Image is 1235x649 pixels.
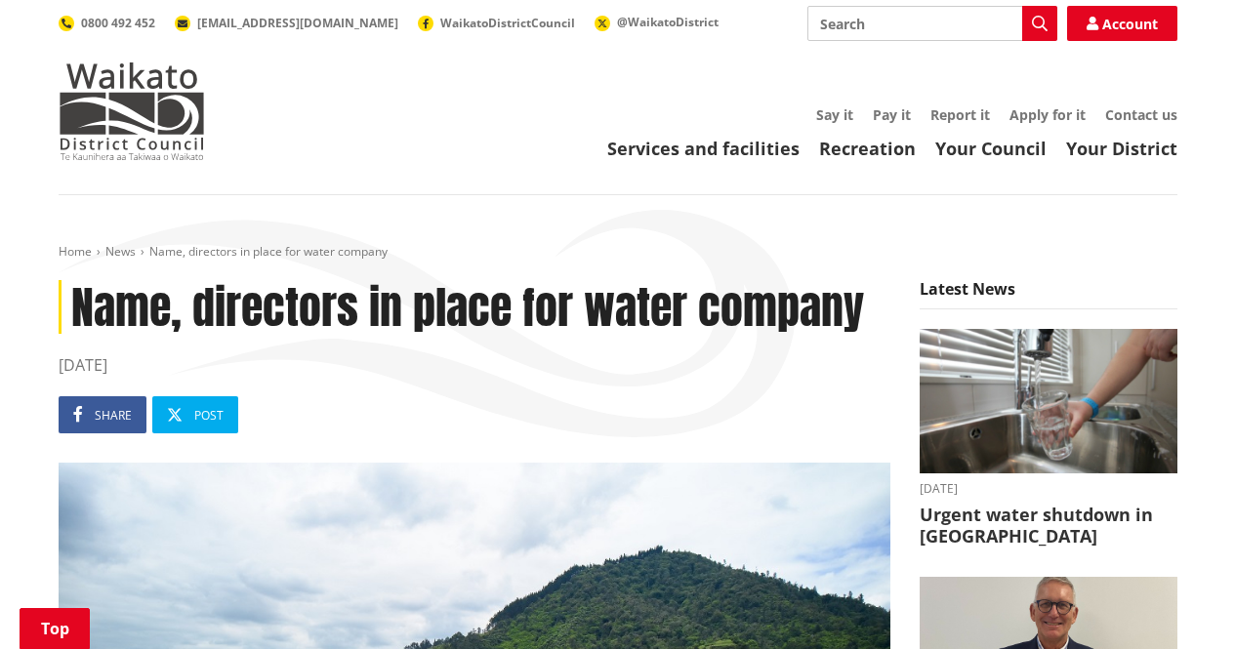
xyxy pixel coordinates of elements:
a: Share [59,396,146,433]
a: [DATE] Urgent water shutdown in [GEOGRAPHIC_DATA] [920,329,1177,548]
a: Post [152,396,238,433]
span: @WaikatoDistrict [617,14,719,30]
span: Share [95,407,132,424]
img: Waikato District Council - Te Kaunihera aa Takiwaa o Waikato [59,62,205,160]
a: Account [1067,6,1177,41]
a: @WaikatoDistrict [595,14,719,30]
a: Recreation [819,137,916,160]
span: Name, directors in place for water company [149,243,388,260]
input: Search input [807,6,1057,41]
a: [EMAIL_ADDRESS][DOMAIN_NAME] [175,15,398,31]
img: water image [920,329,1177,474]
h3: Urgent water shutdown in [GEOGRAPHIC_DATA] [920,505,1177,547]
a: Your Council [935,137,1047,160]
a: Services and facilities [607,137,800,160]
h5: Latest News [920,280,1177,309]
span: 0800 492 452 [81,15,155,31]
a: 0800 492 452 [59,15,155,31]
a: Your District [1066,137,1177,160]
nav: breadcrumb [59,244,1177,261]
a: News [105,243,136,260]
span: Post [194,407,224,424]
a: Apply for it [1009,105,1086,124]
time: [DATE] [920,483,1177,495]
a: Report it [930,105,990,124]
time: [DATE] [59,353,890,377]
span: WaikatoDistrictCouncil [440,15,575,31]
a: Contact us [1105,105,1177,124]
span: [EMAIL_ADDRESS][DOMAIN_NAME] [197,15,398,31]
a: Top [20,608,90,649]
a: Home [59,243,92,260]
a: Pay it [873,105,911,124]
a: WaikatoDistrictCouncil [418,15,575,31]
h1: Name, directors in place for water company [59,280,890,334]
a: Say it [816,105,853,124]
